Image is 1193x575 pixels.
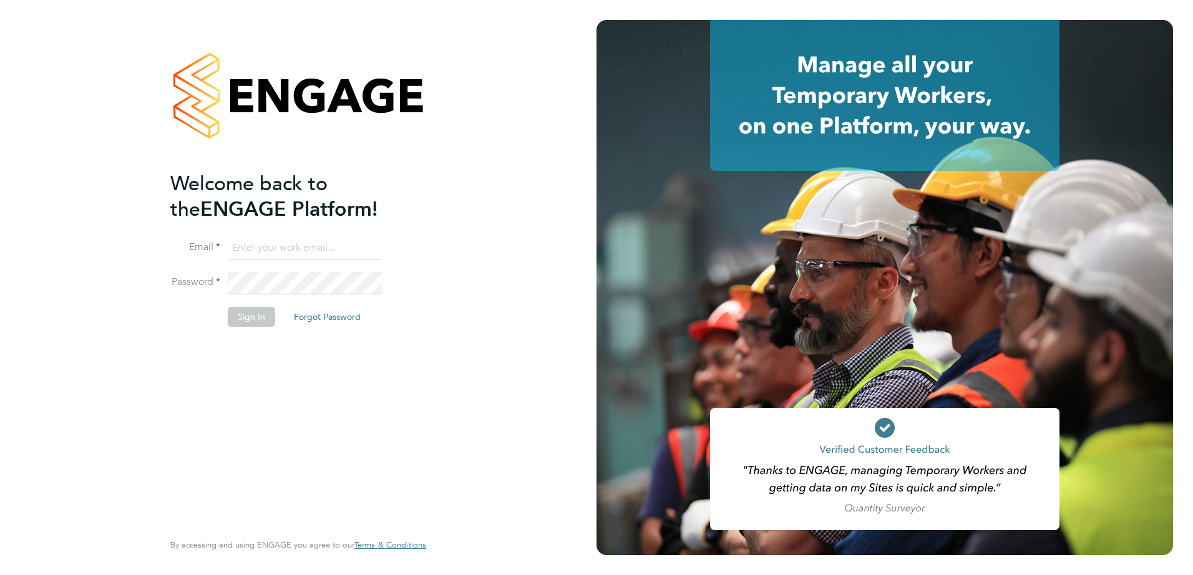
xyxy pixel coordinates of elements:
[354,540,426,550] a: Terms & Conditions
[170,539,426,550] span: By accessing and using ENGAGE you agree to our
[228,237,382,259] input: Enter your work email...
[354,539,426,550] span: Terms & Conditions
[170,172,328,221] span: Welcome back to the
[170,241,220,254] label: Email
[170,276,220,289] label: Password
[284,307,371,327] button: Forgot Password
[228,307,275,327] button: Sign In
[170,171,414,222] h2: ENGAGE Platform!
